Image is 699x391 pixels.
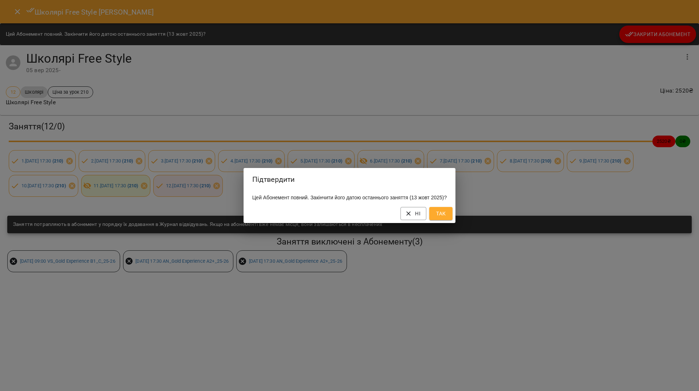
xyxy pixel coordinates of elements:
div: Цей Абонемент повний. Закінчити його датою останнього заняття (13 жовт 2025)? [244,191,455,204]
span: Ні [406,209,420,218]
h2: Підтвердити [252,174,447,185]
span: Так [435,209,447,218]
button: Так [429,207,453,220]
button: Ні [400,207,426,220]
